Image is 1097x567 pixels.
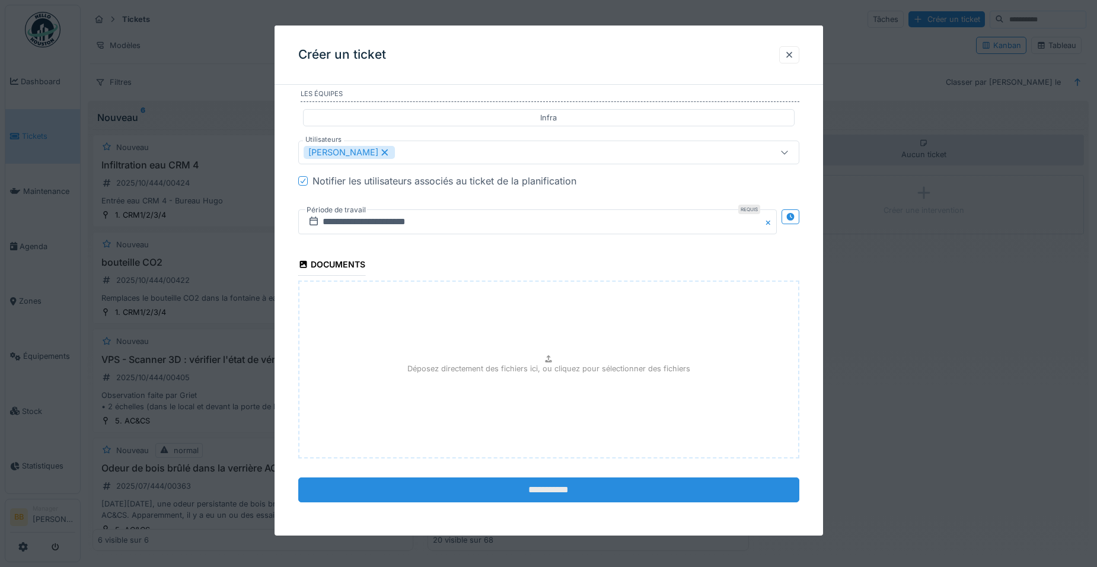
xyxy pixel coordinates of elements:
div: Documents [298,256,366,276]
div: Requis [738,205,760,214]
div: [PERSON_NAME] [304,146,395,159]
div: Notifier les utilisateurs associés au ticket de la planification [312,174,576,188]
label: Période de travail [305,203,367,216]
h3: Créer un ticket [298,47,386,62]
label: Les équipes [301,89,799,102]
div: Infra [540,112,557,123]
label: Utilisateurs [303,135,344,145]
button: Close [764,209,777,234]
p: Déposez directement des fichiers ici, ou cliquez pour sélectionner des fichiers [407,363,690,374]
